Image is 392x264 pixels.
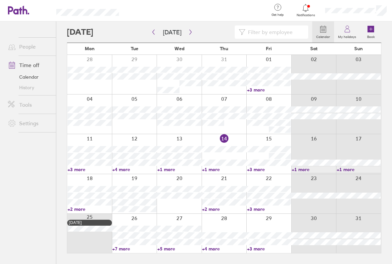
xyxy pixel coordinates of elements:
[312,21,334,43] a: Calendar
[247,246,291,252] a: +3 more
[68,167,112,172] a: +3 more
[112,167,156,172] a: +4 more
[131,46,138,51] span: Tue
[202,167,246,172] a: +1 more
[363,33,379,39] label: Book
[247,87,291,93] a: +3 more
[267,13,288,17] span: Get help
[354,46,363,51] span: Sun
[3,40,56,53] a: People
[295,3,317,17] a: Notifications
[69,220,110,225] div: [DATE]
[292,167,336,172] a: +1 more
[3,72,56,82] a: Calendar
[3,117,56,130] a: Settings
[360,21,381,43] a: Book
[68,206,112,212] a: +2 more
[174,46,184,51] span: Wed
[220,46,228,51] span: Thu
[310,46,318,51] span: Sat
[266,46,272,51] span: Fri
[3,58,56,72] a: Time off
[112,246,156,252] a: +7 more
[247,206,291,212] a: +3 more
[157,167,201,172] a: +1 more
[157,246,201,252] a: +5 more
[3,82,56,93] a: History
[247,167,291,172] a: +3 more
[312,33,334,39] label: Calendar
[202,206,246,212] a: +2 more
[3,98,56,111] a: Tools
[202,246,246,252] a: +4 more
[295,13,317,17] span: Notifications
[334,21,360,43] a: My holidays
[158,27,187,38] button: [DATE]
[245,26,304,38] input: Filter by employee
[85,46,95,51] span: Mon
[337,167,381,172] a: +1 more
[334,33,360,39] label: My holidays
